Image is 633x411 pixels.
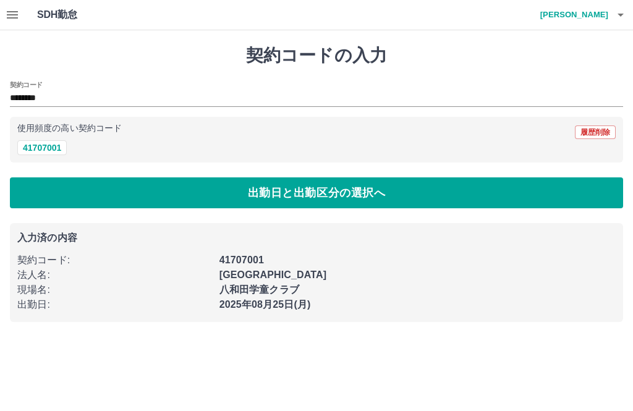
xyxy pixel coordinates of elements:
[17,140,67,155] button: 41707001
[10,45,623,66] h1: 契約コードの入力
[219,255,264,265] b: 41707001
[17,297,212,312] p: 出勤日 :
[10,80,43,90] h2: 契約コード
[219,269,327,280] b: [GEOGRAPHIC_DATA]
[219,284,299,295] b: 八和田学童クラブ
[219,299,311,310] b: 2025年08月25日(月)
[17,253,212,268] p: 契約コード :
[17,233,616,243] p: 入力済の内容
[575,125,616,139] button: 履歴削除
[10,177,623,208] button: 出勤日と出勤区分の選択へ
[17,124,122,133] p: 使用頻度の高い契約コード
[17,282,212,297] p: 現場名 :
[17,268,212,282] p: 法人名 :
